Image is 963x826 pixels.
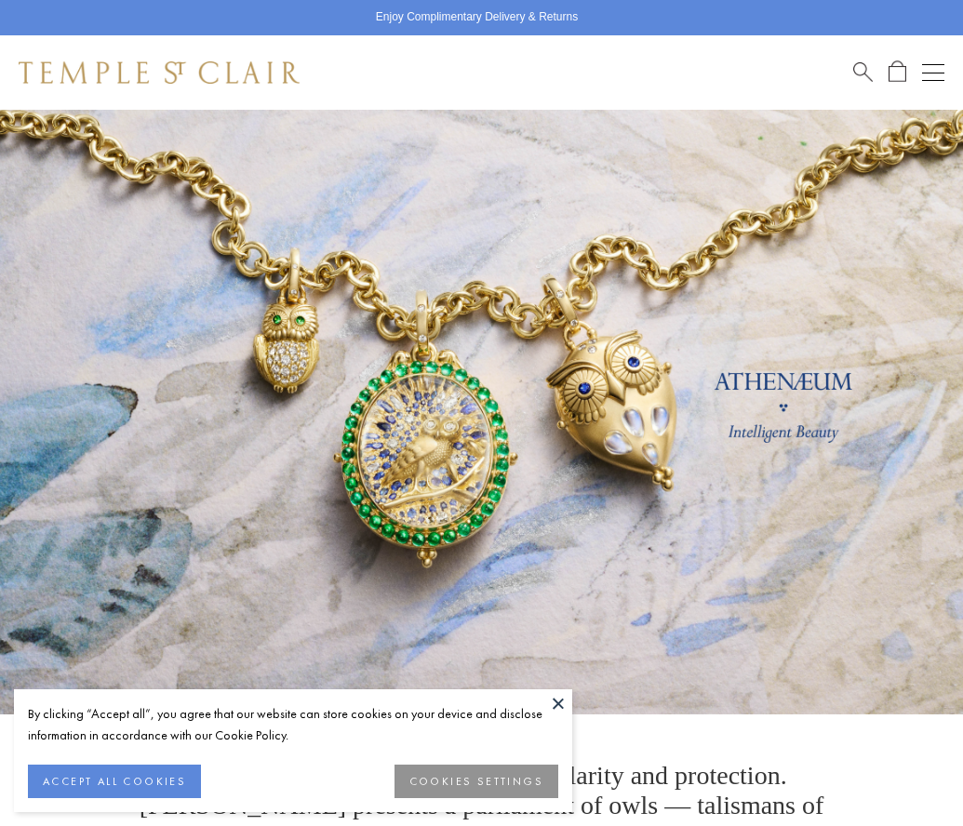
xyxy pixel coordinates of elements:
a: Open Shopping Bag [889,60,906,84]
button: COOKIES SETTINGS [395,765,558,798]
button: Open navigation [922,61,944,84]
div: By clicking “Accept all”, you agree that our website can store cookies on your device and disclos... [28,703,558,746]
p: Enjoy Complimentary Delivery & Returns [376,8,578,27]
img: Temple St. Clair [19,61,300,84]
a: Search [853,60,873,84]
button: ACCEPT ALL COOKIES [28,765,201,798]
